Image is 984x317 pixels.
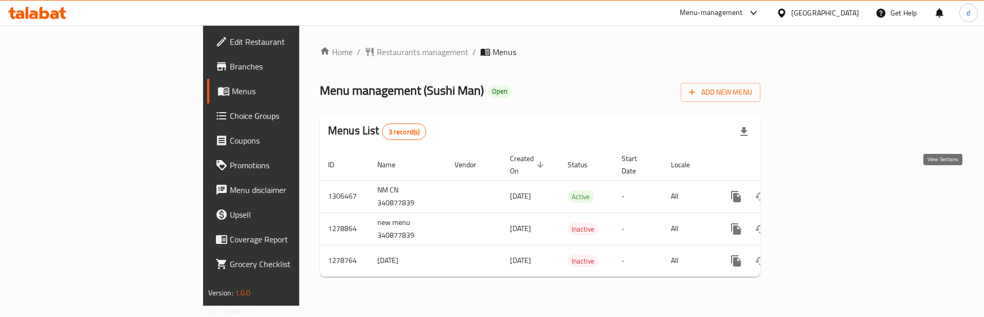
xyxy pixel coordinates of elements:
span: Menus [232,85,359,97]
a: Grocery Checklist [207,252,368,276]
button: more [724,184,749,209]
span: Active [568,191,594,203]
span: Version: [208,286,233,300]
a: Promotions [207,153,368,178]
td: All [663,245,716,276]
span: Coupons [230,134,359,147]
span: Promotions [230,159,359,171]
button: Add New Menu [681,83,760,102]
span: Locale [671,158,703,171]
span: Upsell [230,208,359,221]
span: Start Date [622,152,650,177]
div: Menu-management [680,7,743,19]
table: enhanced table [320,149,831,277]
li: / [472,46,476,58]
button: more [724,249,749,273]
span: 3 record(s) [382,127,426,137]
span: ID [328,158,348,171]
span: Menus [493,46,516,58]
span: Created On [510,152,547,177]
a: Coverage Report [207,227,368,252]
span: Branches [230,60,359,73]
span: Menu disclaimer [230,184,359,196]
span: d [967,7,970,19]
span: Menu management ( Sushi Man ) [320,79,484,102]
a: Coupons [207,128,368,153]
span: Grocery Checklist [230,258,359,270]
a: Branches [207,54,368,79]
td: [DATE] [369,245,446,276]
a: Menu disclaimer [207,178,368,202]
span: Coverage Report [230,233,359,245]
div: Active [568,190,594,203]
td: NM CN 340877839 [369,180,446,213]
span: Vendor [454,158,489,171]
button: Change Status [749,249,773,273]
a: Menus [207,79,368,103]
span: [DATE] [510,254,531,267]
td: new menu 340877839 [369,213,446,245]
span: Restaurants management [377,46,468,58]
td: All [663,180,716,213]
span: Inactive [568,255,598,267]
h2: Menus List [328,123,426,140]
a: Upsell [207,202,368,227]
a: Choice Groups [207,103,368,128]
span: Status [568,158,601,171]
nav: breadcrumb [320,46,760,58]
a: Restaurants management [365,46,468,58]
span: Choice Groups [230,110,359,122]
div: [GEOGRAPHIC_DATA] [791,7,859,19]
span: Name [377,158,409,171]
a: Edit Restaurant [207,29,368,54]
span: Edit Restaurant [230,36,359,48]
span: [DATE] [510,222,531,235]
span: 1.0.0 [235,286,251,300]
td: - [613,213,663,245]
div: Open [488,85,512,98]
td: All [663,213,716,245]
td: - [613,245,663,276]
span: Open [488,87,512,96]
th: Actions [716,149,831,181]
button: Change Status [749,217,773,241]
span: [DATE] [510,189,531,203]
button: Change Status [749,184,773,209]
button: more [724,217,749,241]
div: Export file [732,119,756,144]
td: - [613,180,663,213]
span: Add New Menu [689,86,752,99]
span: Get support on: [208,304,256,317]
span: Inactive [568,223,598,235]
div: Total records count [382,124,427,140]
